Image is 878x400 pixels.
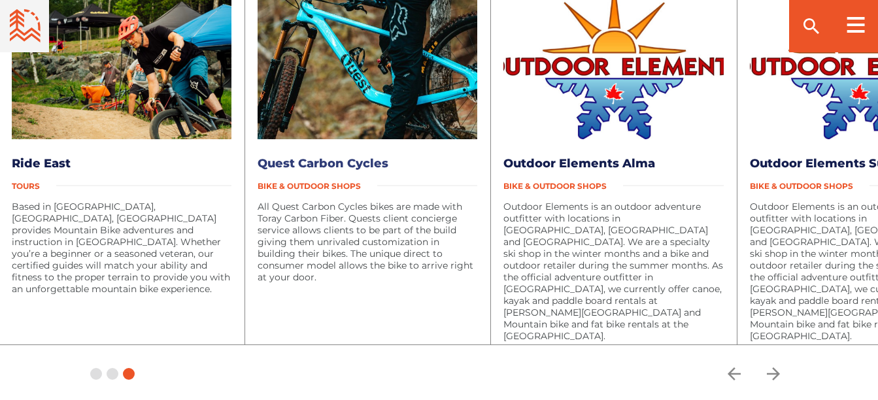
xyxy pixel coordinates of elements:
[801,16,822,37] ion-icon: search
[12,156,71,171] a: Ride East
[503,201,723,342] p: Outdoor Elements is an outdoor adventure outfitter with locations in [GEOGRAPHIC_DATA], [GEOGRAPH...
[258,156,388,171] a: Quest Carbon Cycles
[503,156,655,171] a: Outdoor Elements Alma
[258,181,377,191] span: Bike & Outdoor Shops
[12,181,56,191] span: Tours
[764,364,783,384] ion-icon: arrow forward
[724,364,744,384] ion-icon: arrow back
[12,201,231,295] p: Based in [GEOGRAPHIC_DATA], [GEOGRAPHIC_DATA], [GEOGRAPHIC_DATA] provides Mountain Bike adventure...
[503,181,623,191] span: Bike & Outdoor Shops
[258,201,477,283] p: All Quest Carbon Cycles bikes are made with Toray Carbon Fiber. Quests client concierge service a...
[750,181,870,191] span: Bike & Outdoor Shops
